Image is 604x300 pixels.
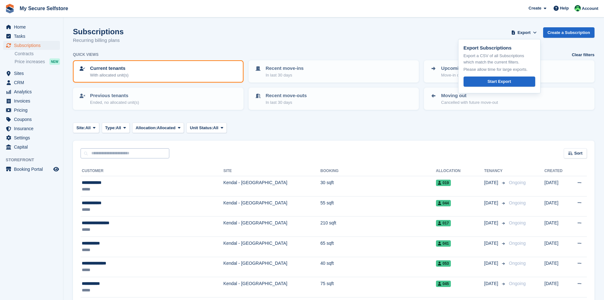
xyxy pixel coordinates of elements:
a: menu [3,165,60,174]
p: In last 30 days [266,99,307,106]
td: 55 sqft [321,196,436,217]
a: Current tenants With allocated unit(s) [74,61,243,82]
td: [DATE] [544,217,569,237]
a: Contracts [15,51,60,57]
span: Ongoing [509,200,526,205]
span: 019 [436,180,451,186]
p: Previous tenants [90,92,139,99]
span: Booking Portal [14,165,52,174]
span: Ongoing [509,261,526,266]
span: 053 [436,260,451,267]
span: [DATE] [484,220,499,226]
td: [DATE] [544,196,569,217]
span: Ongoing [509,220,526,225]
p: With allocated unit(s) [90,72,128,78]
p: Please allow time for large exports. [464,66,535,73]
td: 30 sqft [321,176,436,197]
a: Recent move-ins In last 30 days [249,61,419,82]
span: Home [14,23,52,31]
h1: Subscriptions [73,27,124,36]
span: Ongoing [509,281,526,286]
a: menu [3,115,60,124]
td: [DATE] [544,277,569,297]
a: menu [3,23,60,31]
td: Kendal - [GEOGRAPHIC_DATA] [223,277,320,297]
td: 65 sqft [321,237,436,257]
span: [DATE] [484,240,499,247]
span: Account [582,5,598,12]
p: Recurring billing plans [73,37,124,44]
th: Created [544,166,569,176]
p: Upcoming move-ins [441,65,486,72]
span: 044 [436,200,451,206]
span: CRM [14,78,52,87]
span: Help [560,5,569,11]
p: In last 30 days [266,72,304,78]
th: Site [223,166,320,176]
td: 75 sqft [321,277,436,297]
p: Export Subscriptions [464,44,535,52]
a: Clear filters [572,52,594,58]
a: menu [3,133,60,142]
span: Capital [14,143,52,151]
a: menu [3,143,60,151]
span: Ongoing [509,180,526,185]
a: menu [3,78,60,87]
button: Allocation: Allocated [132,123,184,133]
p: Cancelled with future move-out [441,99,498,106]
td: Kendal - [GEOGRAPHIC_DATA] [223,196,320,217]
td: 210 sqft [321,217,436,237]
a: menu [3,32,60,41]
a: My Secure Selfstore [17,3,71,14]
a: Upcoming move-ins Move-in date > [DATE] [425,61,594,82]
span: Sort [574,150,582,157]
span: 041 [436,240,451,247]
div: NEW [49,58,60,65]
span: [DATE] [484,200,499,206]
a: menu [3,87,60,96]
td: [DATE] [544,176,569,197]
a: Moving out Cancelled with future move-out [425,88,594,109]
span: Sites [14,69,52,78]
span: Ongoing [509,241,526,246]
img: stora-icon-8386f47178a22dfd0bd8f6a31ec36ba5ce8667c1dd55bd0f319d3a0aa187defe.svg [5,4,15,13]
a: menu [3,97,60,105]
a: Start Export [464,77,535,87]
img: Vickie Wedge [575,5,581,11]
p: Move-in date > [DATE] [441,72,486,78]
button: Site: All [73,123,99,133]
p: Recent move-outs [266,92,307,99]
td: [DATE] [544,257,569,277]
span: Storefront [6,157,63,163]
a: Price increases NEW [15,58,60,65]
a: menu [3,69,60,78]
span: Insurance [14,124,52,133]
span: [DATE] [484,179,499,186]
a: Preview store [52,165,60,173]
th: Tenancy [484,166,506,176]
span: Subscriptions [14,41,52,50]
span: Type: [105,125,116,131]
p: Current tenants [90,65,128,72]
span: 045 [436,281,451,287]
p: Export a CSV of all Subscriptions which match the current filters. [464,53,535,65]
span: 017 [436,220,451,226]
span: Price increases [15,59,45,65]
span: All [85,125,91,131]
th: Allocation [436,166,484,176]
span: Create [529,5,541,11]
span: [DATE] [484,260,499,267]
button: Unit Status: All [186,123,227,133]
span: Invoices [14,97,52,105]
span: Export [517,30,530,36]
div: Start Export [487,78,511,85]
a: Create a Subscription [543,27,594,38]
td: Kendal - [GEOGRAPHIC_DATA] [223,257,320,277]
span: Coupons [14,115,52,124]
h6: Quick views [73,52,99,57]
span: Tasks [14,32,52,41]
td: 40 sqft [321,257,436,277]
span: Site: [76,125,85,131]
p: Moving out [441,92,498,99]
td: Kendal - [GEOGRAPHIC_DATA] [223,237,320,257]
